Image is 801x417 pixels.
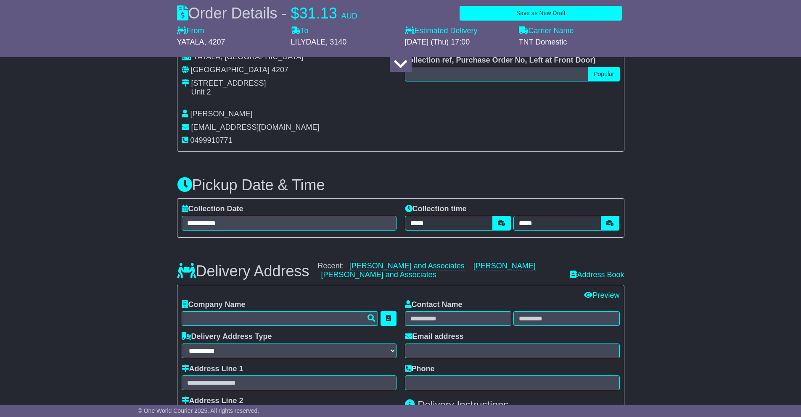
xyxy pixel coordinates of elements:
[321,270,436,279] a: [PERSON_NAME] and Associates
[570,270,624,279] a: Address Book
[190,110,253,118] span: [PERSON_NAME]
[177,26,204,36] label: From
[190,136,233,144] span: 0499910771
[291,26,309,36] label: To
[191,88,266,97] div: Unit 2
[291,38,326,46] span: LILYDALE
[182,365,243,374] label: Address Line 1
[405,300,463,309] label: Contact Name
[182,332,272,341] label: Delivery Address Type
[191,79,266,88] div: [STREET_ADDRESS]
[191,123,320,131] span: [EMAIL_ADDRESS][DOMAIN_NAME]
[182,205,243,214] label: Collection Date
[519,26,574,36] label: Carrier Name
[405,332,464,341] label: Email address
[460,6,622,21] button: Save as New Draft
[177,263,309,280] h3: Delivery Address
[177,4,357,22] div: Order Details -
[341,12,357,20] span: AUD
[291,5,299,22] span: $
[588,67,619,81] button: Popular
[204,38,225,46] span: , 4207
[325,38,346,46] span: , 3140
[473,262,536,270] a: [PERSON_NAME]
[519,38,624,47] div: TNT Domestic
[299,5,337,22] span: 31.13
[182,300,246,309] label: Company Name
[182,396,243,406] label: Address Line 2
[584,291,619,299] a: Preview
[418,399,508,410] span: Delivery Instructions
[405,38,510,47] div: [DATE] (Thu) 17:00
[405,365,435,374] label: Phone
[177,38,204,46] span: YATALA
[177,177,624,194] h3: Pickup Date & Time
[405,205,467,214] label: Collection time
[349,262,465,270] a: [PERSON_NAME] and Associates
[318,262,562,280] div: Recent:
[138,407,259,414] span: © One World Courier 2025. All rights reserved.
[405,26,510,36] label: Estimated Delivery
